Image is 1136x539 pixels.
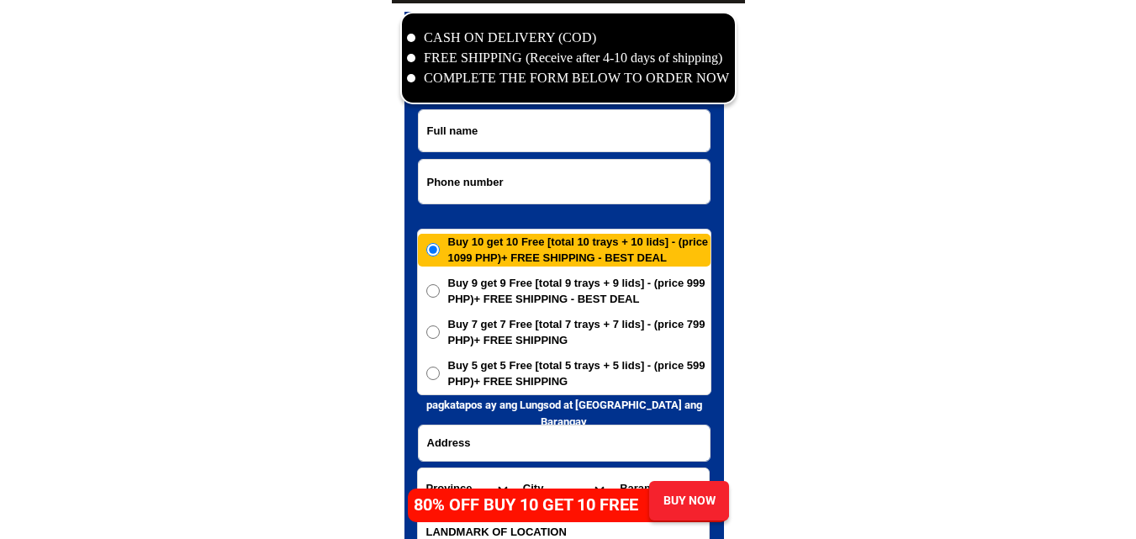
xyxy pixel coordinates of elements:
input: Buy 5 get 5 Free [total 5 trays + 5 lids] - (price 599 PHP)+ FREE SHIPPING [426,367,440,380]
li: CASH ON DELIVERY (COD) [407,28,730,48]
select: Select district [515,468,611,509]
span: Buy 7 get 7 Free [total 7 trays + 7 lids] - (price 799 PHP)+ FREE SHIPPING [448,316,711,349]
li: COMPLETE THE FORM BELOW TO ORDER NOW [407,68,730,88]
input: Buy 7 get 7 Free [total 7 trays + 7 lids] - (price 799 PHP)+ FREE SHIPPING [426,325,440,339]
input: Buy 10 get 10 Free [total 10 trays + 10 lids] - (price 1099 PHP)+ FREE SHIPPING - BEST DEAL [426,243,440,256]
h4: 80% OFF BUY 10 GET 10 FREE [414,492,656,517]
input: Input address [419,425,710,461]
div: BUY NOW [647,492,730,510]
select: Select commune [611,468,708,509]
span: Buy 10 get 10 Free [total 10 trays + 10 lids] - (price 1099 PHP)+ FREE SHIPPING - BEST DEAL [448,234,711,267]
li: FREE SHIPPING (Receive after 4-10 days of shipping) [407,48,730,68]
input: Input full_name [419,110,710,151]
span: Buy 5 get 5 Free [total 5 trays + 5 lids] - (price 599 PHP)+ FREE SHIPPING [448,357,711,390]
input: Input phone_number [419,160,710,203]
span: Buy 9 get 9 Free [total 9 trays + 9 lids] - (price 999 PHP)+ FREE SHIPPING - BEST DEAL [448,275,711,308]
select: Select province [418,468,515,509]
input: Buy 9 get 9 Free [total 9 trays + 9 lids] - (price 999 PHP)+ FREE SHIPPING - BEST DEAL [426,284,440,298]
